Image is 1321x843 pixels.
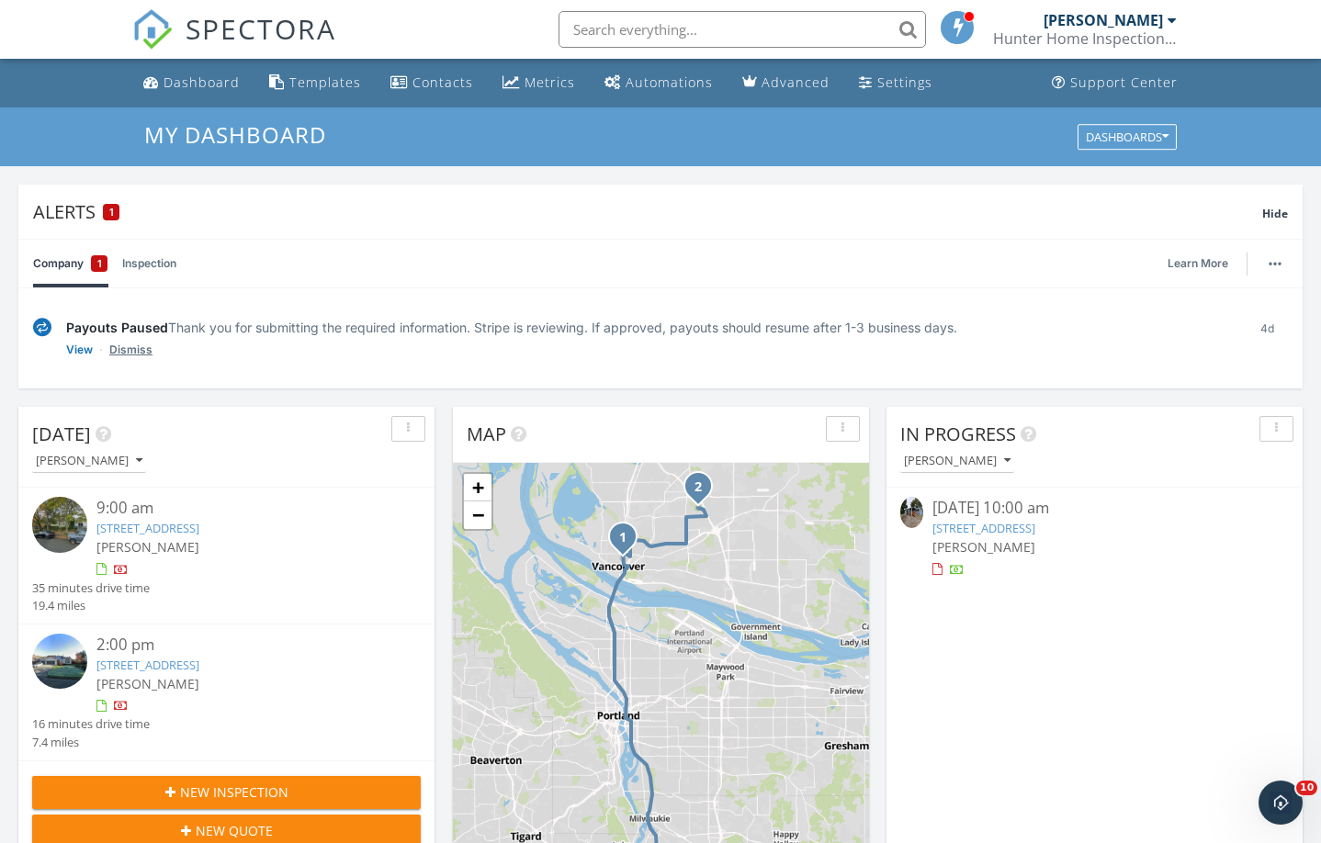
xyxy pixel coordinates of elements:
span: 1 [109,206,114,219]
a: Templates [262,66,368,100]
a: Inspection [122,240,176,287]
div: 7.4 miles [32,734,150,751]
a: View [66,341,93,359]
div: Hunter Home Inspections LLC [993,29,1177,48]
span: My Dashboard [144,119,326,150]
img: streetview [32,497,87,552]
div: 35 minutes drive time [32,579,150,597]
div: Thank you for submitting the required information. Stripe is reviewing. If approved, payouts shou... [66,318,1232,337]
img: under-review-2fe708636b114a7f4b8d.svg [33,318,51,337]
a: [STREET_ADDRESS] [96,520,199,536]
input: Search everything... [559,11,926,48]
span: In Progress [900,421,1016,446]
a: Company [33,240,107,287]
div: 9:00 am [96,497,388,520]
a: Learn More [1168,254,1239,273]
div: Contacts [412,73,473,91]
span: SPECTORA [186,9,336,48]
a: SPECTORA [132,25,336,63]
div: 19.4 miles [32,597,150,614]
div: 4d [1247,318,1288,359]
span: Hide [1262,206,1288,221]
i: 1 [619,532,627,545]
a: Contacts [383,66,480,100]
a: Settings [852,66,940,100]
div: Templates [289,73,361,91]
div: [PERSON_NAME] [1044,11,1163,29]
span: [DATE] [32,421,91,446]
img: ellipsis-632cfdd7c38ec3a7d453.svg [1269,262,1281,265]
div: Metrics [525,73,575,91]
a: Zoom out [464,501,491,529]
div: [DATE] 10:00 am [932,497,1257,520]
span: Payouts Paused [66,320,168,335]
span: 1 [97,254,102,273]
a: [STREET_ADDRESS] [96,657,199,673]
span: New Quote [196,821,273,840]
span: Map [467,421,506,446]
img: streetview [32,634,87,689]
span: [PERSON_NAME] [96,538,199,556]
a: [STREET_ADDRESS] [932,520,1035,536]
div: 2:00 pm [96,634,388,657]
span: New Inspection [180,782,288,802]
div: [PERSON_NAME] [904,455,1011,467]
img: 9506711%2Fcover_photos%2FZVZroRhWiOGQThGYAw8u%2Fsmall.jpg [900,497,923,528]
a: Metrics [495,66,582,100]
a: Zoom in [464,474,491,501]
a: Dashboard [136,66,247,100]
div: Settings [877,73,932,91]
div: 2004 C St, Vancouver, WA 98663 [623,536,634,547]
a: 2:00 pm [STREET_ADDRESS] [PERSON_NAME] 16 minutes drive time 7.4 miles [32,634,421,751]
img: The Best Home Inspection Software - Spectora [132,9,173,50]
div: Dashboard [164,73,240,91]
a: Support Center [1044,66,1185,100]
span: [PERSON_NAME] [96,675,199,692]
a: 9:00 am [STREET_ADDRESS] [PERSON_NAME] 35 minutes drive time 19.4 miles [32,497,421,614]
a: Automations (Basic) [597,66,720,100]
div: Alerts [33,199,1262,224]
a: Advanced [735,66,837,100]
button: New Inspection [32,776,421,809]
div: Support Center [1070,73,1178,91]
button: [PERSON_NAME] [900,449,1014,474]
div: Dashboards [1086,130,1169,143]
a: Dismiss [109,341,152,359]
iframe: Intercom live chat [1259,781,1303,825]
div: Advanced [762,73,830,91]
div: Automations [626,73,713,91]
span: 10 [1296,781,1317,795]
i: 2 [694,481,702,494]
div: 16 minutes drive time [32,715,150,733]
div: [PERSON_NAME] [36,455,142,467]
button: Dashboards [1078,124,1177,150]
div: 8113 NE 71st Loop, Vancouver, WA 98662 [698,486,709,497]
span: [PERSON_NAME] [932,538,1035,556]
button: [PERSON_NAME] [32,449,146,474]
a: [DATE] 10:00 am [STREET_ADDRESS] [PERSON_NAME] [900,497,1289,579]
